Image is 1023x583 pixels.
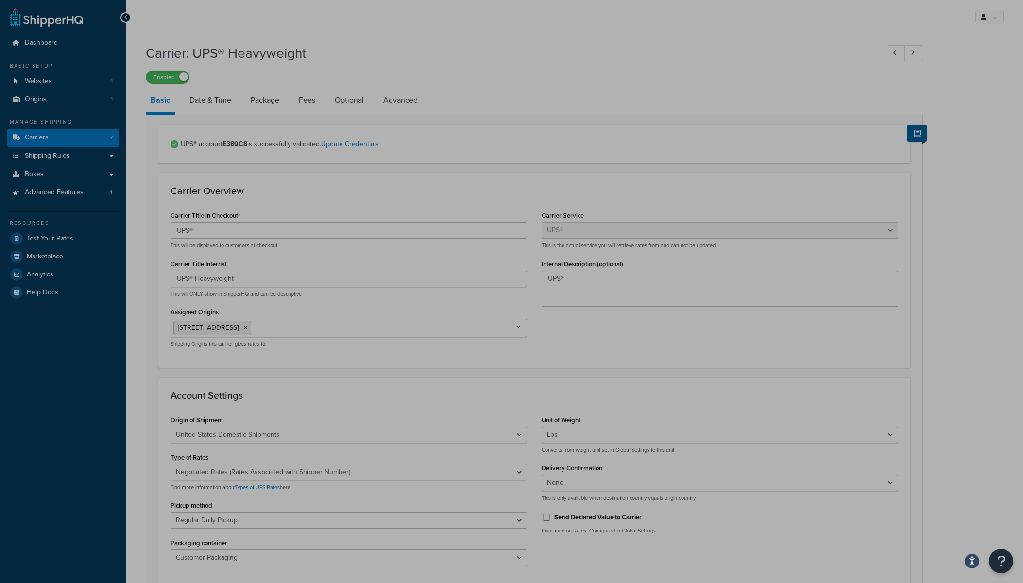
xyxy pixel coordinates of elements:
div: Basic Setup [7,62,119,70]
span: [STREET_ADDRESS] [178,323,239,333]
li: Advanced Features [7,184,119,202]
a: Previous Record [887,45,905,61]
p: Shipping Origins this carrier gives rates for [170,341,527,348]
li: Origins [7,90,119,108]
li: Carriers [7,129,119,147]
p: Find more information about here. [170,484,527,491]
a: Optional [330,88,369,112]
a: Advanced Features4 [7,184,119,202]
span: Help Docs [27,289,58,297]
a: Carriers7 [7,129,119,147]
button: Open Resource Center [989,549,1013,573]
span: Websites [25,77,52,86]
span: 1 [111,77,113,86]
span: 1 [111,95,113,103]
a: Test Your Rates [7,230,119,247]
div: Resources [7,219,119,227]
a: Help Docs [7,284,119,301]
a: Analytics [7,266,119,283]
span: UPS® account is successfully validated. [181,137,898,151]
label: Assigned Origins [170,309,219,316]
a: Marketplace [7,248,119,265]
span: Origins [25,95,47,103]
a: Date & Time [185,88,236,112]
p: Insurance on Rates. Configured in Global Settings. [542,527,898,534]
a: Origins1 [7,90,119,108]
label: Send Declared Value to Carrier [554,513,642,522]
a: Boxes [7,166,119,184]
span: Carriers [25,134,49,142]
label: Unit of Weight [542,416,580,424]
a: Dashboard [7,34,119,52]
label: Internal Description (optional) [542,260,623,268]
a: Types of UPS Rates [235,483,280,491]
label: Enabled [146,71,189,83]
span: Shipping Rules [25,152,70,160]
p: This will be displayed to customers at checkout [170,242,527,249]
div: Manage Shipping [7,118,119,126]
button: Show Help Docs [907,125,927,142]
a: Update Credentials [321,139,379,149]
label: Packaging container [170,539,227,547]
label: Delivery Confirmation [542,464,602,472]
label: Pickup method [170,502,212,509]
a: Next Record [904,45,923,61]
label: Carrier Service [542,212,584,219]
p: This is the actual service you will retrieve rates from and can not be updated [542,242,898,249]
span: Marketplace [27,253,63,261]
span: Dashboard [25,39,58,47]
label: Carrier Title Internal [170,260,226,268]
span: Boxes [25,171,44,179]
label: Carrier Title in Checkout [170,212,240,220]
p: Converts from weight unit set in Global Settings to this unit [542,446,898,454]
label: Origin of Shipment [170,416,223,424]
textarea: UPS® [542,271,898,307]
span: 4 [109,189,113,197]
a: Advanced [378,88,423,112]
p: This will ONLY show in ShipperHQ and can be descriptive [170,291,527,298]
a: Basic [146,88,175,115]
a: Package [246,88,284,112]
a: Shipping Rules [7,147,119,165]
span: 7 [110,134,113,142]
li: Websites [7,72,119,90]
h1: Carrier: UPS® Heavyweight [146,44,869,63]
h3: Carrier Overview [170,186,898,196]
span: Analytics [27,271,53,279]
a: Websites1 [7,72,119,90]
p: This is only available when destination country equals origin country [542,495,898,502]
strong: E389C8 [222,139,247,149]
label: Type of Rates [170,454,208,461]
h3: Account Settings [170,390,898,401]
a: Fees [294,88,320,112]
span: Advanced Features [25,189,84,197]
span: Test Your Rates [27,235,73,243]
